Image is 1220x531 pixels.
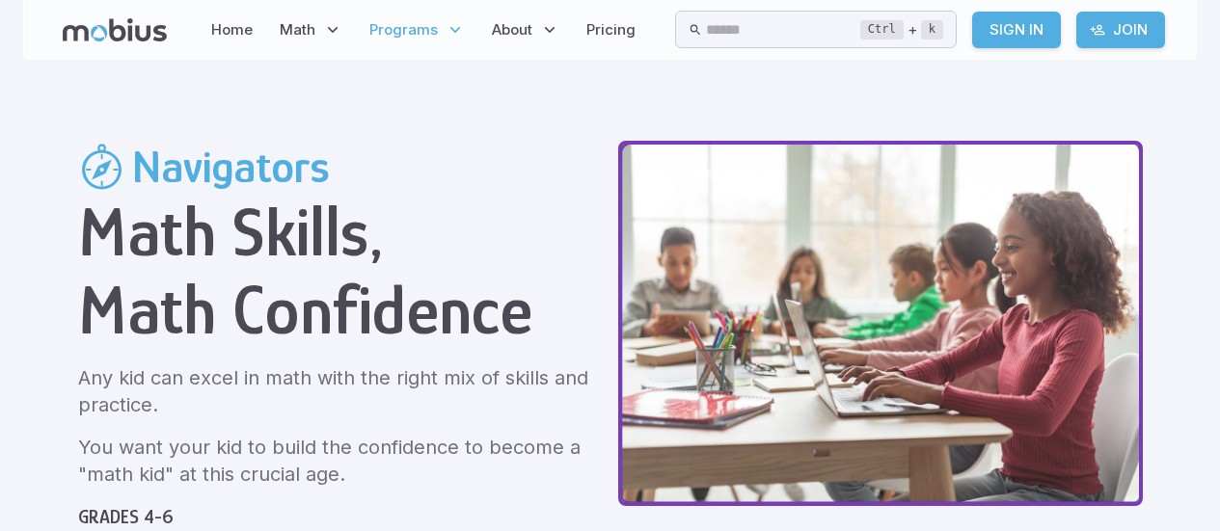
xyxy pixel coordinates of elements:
[78,503,603,531] h5: Grades 4-6
[972,12,1061,48] a: Sign In
[581,8,641,52] a: Pricing
[860,20,904,40] kbd: Ctrl
[205,8,258,52] a: Home
[618,141,1143,506] img: navigators header
[369,19,438,40] span: Programs
[78,364,603,418] p: Any kid can excel in math with the right mix of skills and practice.
[78,271,603,349] h1: Math Confidence
[1076,12,1165,48] a: Join
[860,18,943,41] div: +
[78,193,603,271] h1: Math Skills,
[921,20,943,40] kbd: k
[132,141,330,193] h2: Navigators
[78,434,603,488] p: You want your kid to build the confidence to become a "math kid" at this crucial age.
[492,19,532,40] span: About
[280,19,315,40] span: Math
